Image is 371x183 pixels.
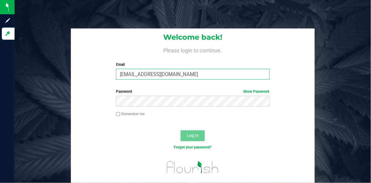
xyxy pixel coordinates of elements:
[5,31,11,37] inline-svg: Log in
[243,89,270,94] a: Show Password
[116,89,132,94] span: Password
[174,145,211,149] a: Forgot your password?
[187,133,199,138] span: Log In
[5,18,11,24] inline-svg: Sign up
[71,46,315,53] h4: Please login to continue.
[181,130,205,141] button: Log In
[116,112,120,116] input: Remember me
[162,156,223,178] img: flourish_logo.svg
[116,62,269,67] label: Email
[116,111,144,117] label: Remember me
[71,33,315,41] h1: Welcome back!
